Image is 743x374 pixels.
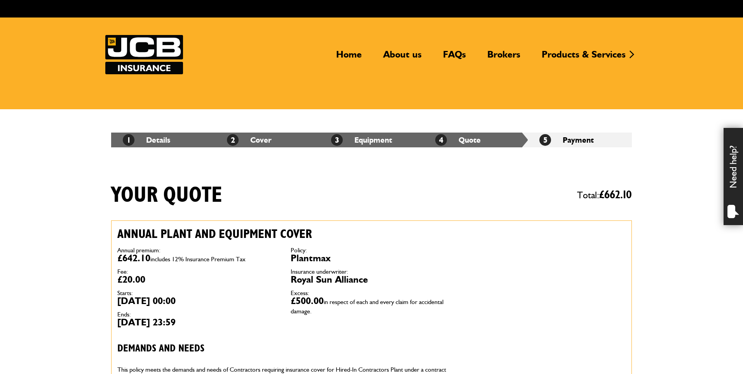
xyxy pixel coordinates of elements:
[724,128,743,225] div: Need help?
[123,134,134,146] span: 1
[331,135,392,145] a: 3Equipment
[117,247,279,253] dt: Annual premium:
[435,134,447,146] span: 4
[105,35,183,74] img: JCB Insurance Services logo
[291,290,452,296] dt: Excess:
[291,247,452,253] dt: Policy:
[227,135,272,145] a: 2Cover
[377,49,427,66] a: About us
[111,182,222,208] h1: Your quote
[117,290,279,296] dt: Starts:
[424,133,528,147] li: Quote
[330,49,368,66] a: Home
[123,135,170,145] a: 1Details
[117,269,279,275] dt: Fee:
[528,133,632,147] li: Payment
[331,134,343,146] span: 3
[291,298,443,315] span: in respect of each and every claim for accidental damage.
[117,311,279,318] dt: Ends:
[117,318,279,327] dd: [DATE] 23:59
[117,296,279,306] dd: [DATE] 00:00
[599,189,632,201] span: £
[437,49,472,66] a: FAQs
[117,275,279,284] dd: £20.00
[227,134,239,146] span: 2
[291,269,452,275] dt: Insurance underwriter:
[117,343,452,355] h3: Demands and needs
[291,253,452,263] dd: Plantmax
[117,253,279,263] dd: £642.10
[604,189,632,201] span: 662.10
[539,134,551,146] span: 5
[536,49,631,66] a: Products & Services
[577,186,632,204] span: Total:
[291,275,452,284] dd: Royal Sun Alliance
[105,35,183,74] a: JCB Insurance Services
[150,255,246,263] span: includes 12% Insurance Premium Tax
[117,227,452,241] h2: Annual plant and equipment cover
[481,49,526,66] a: Brokers
[291,296,452,315] dd: £500.00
